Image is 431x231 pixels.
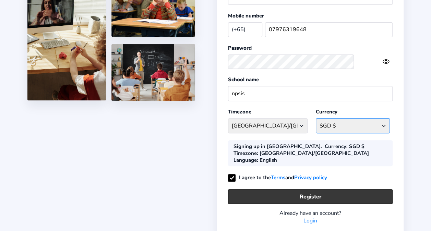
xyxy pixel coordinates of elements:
[234,150,257,157] b: Timezone
[316,108,337,115] label: Currency
[303,217,317,224] a: Login
[228,86,393,101] input: School name
[234,157,277,163] div: : English
[228,209,393,217] div: Already have an account?
[234,150,369,157] div: : [GEOGRAPHIC_DATA]/[GEOGRAPHIC_DATA]
[228,12,264,19] label: Mobile number
[228,174,327,181] label: I agree to the and
[228,45,252,51] label: Password
[234,157,257,163] b: Language
[325,143,346,150] b: Currency
[294,173,327,182] a: Privacy policy
[228,189,393,204] button: Register
[265,22,393,37] input: Your mobile number
[325,143,364,150] div: : SGD $
[271,173,285,182] a: Terms
[111,44,195,101] img: 5.png
[228,76,259,83] label: School name
[382,58,393,65] button: eye outlineeye off outline
[234,143,322,150] div: Signing up in [GEOGRAPHIC_DATA].
[382,58,390,65] ion-icon: eye outline
[228,108,251,115] label: Timezone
